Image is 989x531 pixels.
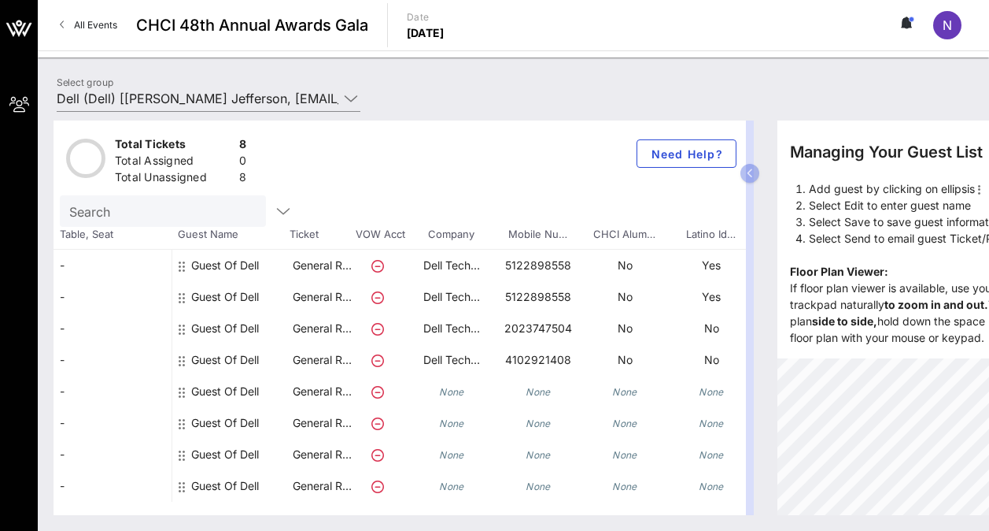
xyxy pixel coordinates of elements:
div: 8 [239,169,246,189]
span: Company [408,227,494,243]
div: - [54,281,172,313]
i: None [439,418,464,429]
span: Table, Seat [54,227,172,243]
p: 2023747504 [495,313,581,344]
p: General R… [290,281,353,313]
div: N [933,11,961,39]
span: Latino Id… [667,227,754,243]
i: None [439,481,464,492]
i: None [699,418,724,429]
div: Guest Of Dell [191,281,259,325]
p: Dell Tech… [408,344,495,376]
span: VOW Acct [352,227,408,243]
p: [DATE] [407,25,445,41]
p: General R… [290,376,353,407]
p: No [581,250,668,281]
div: Guest Of Dell [191,344,259,388]
b: Floor Plan Viewer: [790,265,888,278]
div: Guest Of Dell [191,376,259,407]
div: - [54,470,172,502]
p: General R… [290,344,353,376]
p: General R… [290,250,353,281]
span: Ticket [290,227,352,243]
span: CHCI 48th Annual Awards Gala [136,13,368,37]
p: No [668,344,755,376]
div: - [54,250,172,281]
p: No [668,313,755,344]
i: None [699,481,724,492]
i: None [612,386,637,398]
p: Yes [668,281,755,313]
i: None [699,449,724,461]
i: None [612,449,637,461]
p: 5122898558 [495,281,581,313]
p: Dell Tech… [408,313,495,344]
p: No [581,281,668,313]
span: All Events [74,19,117,31]
div: - [54,376,172,407]
div: Guest Of Dell [191,470,259,502]
p: General R… [290,313,353,344]
p: General R… [290,407,353,439]
div: - [54,439,172,470]
div: - [54,407,172,439]
span: Need Help? [650,147,723,161]
div: Managing Your Guest List [790,140,983,164]
p: Date [407,9,445,25]
div: Guest Of Dell [191,439,259,470]
span: N [943,17,952,33]
p: 5122898558 [495,250,581,281]
div: Guest Of Dell [191,313,259,357]
div: - [54,313,172,344]
div: Guest Of Dell [191,250,259,294]
span: Mobile Nu… [494,227,581,243]
div: Guest Of Dell [191,407,259,439]
p: General R… [290,439,353,470]
div: Total Assigned [115,153,233,173]
p: 4102921408 [495,344,581,376]
i: None [612,481,637,492]
p: Yes [668,250,755,281]
div: Total Unassigned [115,169,233,189]
i: None [526,418,551,429]
i: None [439,386,464,398]
i: None [699,386,724,398]
i: None [526,449,551,461]
p: General R… [290,470,353,502]
strong: side to side, [812,314,877,328]
a: All Events [50,13,127,38]
p: Dell Tech… [408,250,495,281]
i: None [526,386,551,398]
div: 0 [239,153,246,173]
label: Select group [57,76,113,88]
p: Dell Tech… [408,281,495,313]
p: No [581,344,668,376]
button: Need Help? [637,139,736,168]
div: Total Tickets [115,136,233,156]
i: None [526,481,551,492]
span: CHCI Alum… [581,227,667,243]
span: Guest Name [172,227,290,243]
div: 8 [239,136,246,156]
div: - [54,344,172,376]
p: No [581,313,668,344]
strong: to zoom in and out. [884,298,988,311]
i: None [439,449,464,461]
i: None [612,418,637,429]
